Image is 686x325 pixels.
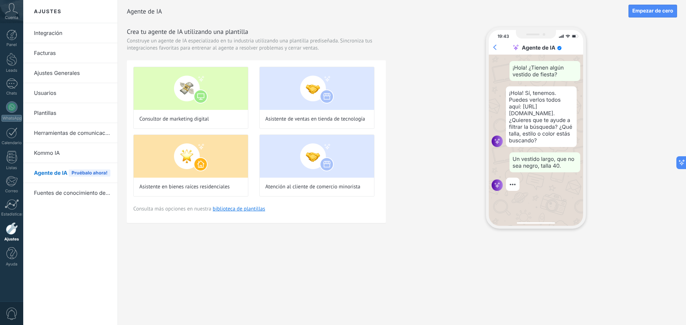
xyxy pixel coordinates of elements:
[23,23,118,43] li: Integración
[509,61,580,81] div: ¡Hola! ¿Tienen algún vestido de fiesta?
[260,135,374,178] img: Atención al cliente de comercio minorista
[34,23,110,43] a: Integración
[34,163,110,183] a: Agente de IAPruébalo ahora!
[134,67,248,110] img: Consultor de marketing digital
[23,183,118,203] li: Fuentes de conocimiento de IA
[34,83,110,103] a: Usuarios
[133,205,265,212] span: Consulta más opciones en nuestra
[34,123,110,143] a: Herramientas de comunicación
[1,262,22,266] div: Ayuda
[1,68,22,73] div: Leads
[1,237,22,242] div: Ajustes
[34,183,110,203] a: Fuentes de conocimiento de IA
[213,205,265,212] a: biblioteca de plantillas
[1,115,22,122] div: WhatsApp
[265,183,361,191] span: Atención al cliente de comercio minorista
[139,183,230,191] span: Asistente en bienes raíces residenciales
[23,123,118,143] li: Herramientas de comunicación
[628,5,677,17] button: Empezar de cero
[498,34,509,39] div: 19:43
[23,63,118,83] li: Ajustes Generales
[139,116,209,123] span: Consultor de marketing digital
[1,141,22,145] div: Calendario
[34,43,110,63] a: Facturas
[134,135,248,178] img: Asistente en bienes raíces residenciales
[506,86,577,147] div: ¡Hola! Sí, tenemos. Puedes verlos todos aquí: [URL][DOMAIN_NAME]. ¿Quieres que te ayude a filtrar...
[522,44,556,51] div: Agente de IA
[127,27,386,36] h3: Crea tu agente de IA utilizando una plantilla
[34,143,110,163] a: Kommo IA
[1,91,22,96] div: Chats
[509,152,580,172] div: Un vestido largo, que no sea negro, talla 40.
[1,189,22,193] div: Correo
[23,163,118,183] li: Agente de IA
[265,116,365,123] span: Asistente de ventas en tienda de tecnología
[632,9,673,14] span: Empezar de cero
[127,37,386,52] span: Construye un agente de IA especializado en tu industria utilizando una plantilla prediseñada. Sin...
[1,42,22,47] div: Panel
[23,143,118,163] li: Kommo IA
[127,4,628,19] h2: Agente de IA
[492,179,503,191] img: agent icon
[1,212,22,217] div: Estadísticas
[23,43,118,63] li: Facturas
[5,15,18,20] span: Cuenta
[260,67,374,110] img: Asistente de ventas en tienda de tecnología
[69,169,110,177] span: Pruébalo ahora!
[34,163,68,183] span: Agente de IA
[23,83,118,103] li: Usuarios
[34,103,110,123] a: Plantillas
[1,166,22,170] div: Listas
[492,136,503,147] img: agent icon
[34,63,110,83] a: Ajustes Generales
[23,103,118,123] li: Plantillas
